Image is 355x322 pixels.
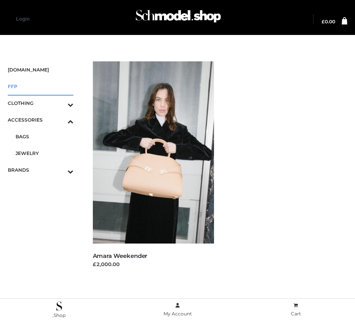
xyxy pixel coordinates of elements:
span: BRANDS [8,165,73,174]
span: FFP [8,82,73,91]
span: BAGS [16,132,73,141]
a: Amara Weekender [93,252,148,259]
button: Toggle Submenu [46,95,73,111]
a: Schmodel Admin 964 [132,7,223,32]
a: My Account [118,301,237,319]
a: ACCESSORIESToggle Submenu [8,111,73,128]
span: JEWELRY [16,149,73,158]
a: Cart [237,301,355,319]
div: £2,000.00 [93,260,214,268]
span: ACCESSORIES [8,115,73,124]
a: BRANDSToggle Submenu [8,162,73,178]
span: CLOTHING [8,99,73,108]
img: .Shop [56,301,62,311]
button: Toggle Submenu [46,162,73,178]
a: FFP [8,78,73,95]
span: Cart [291,311,301,317]
span: [DOMAIN_NAME] [8,65,73,74]
a: [DOMAIN_NAME] [8,61,73,78]
span: .Shop [52,312,66,318]
a: JEWELRY [16,145,73,162]
span: £ [322,19,325,24]
button: Toggle Submenu [46,111,73,128]
a: BAGS [16,128,73,145]
a: £0.00 [322,19,335,24]
img: Schmodel Admin 964 [134,4,223,32]
bdi: 0.00 [322,19,335,24]
a: CLOTHINGToggle Submenu [8,95,73,111]
span: My Account [164,311,192,317]
a: Login [16,16,30,22]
